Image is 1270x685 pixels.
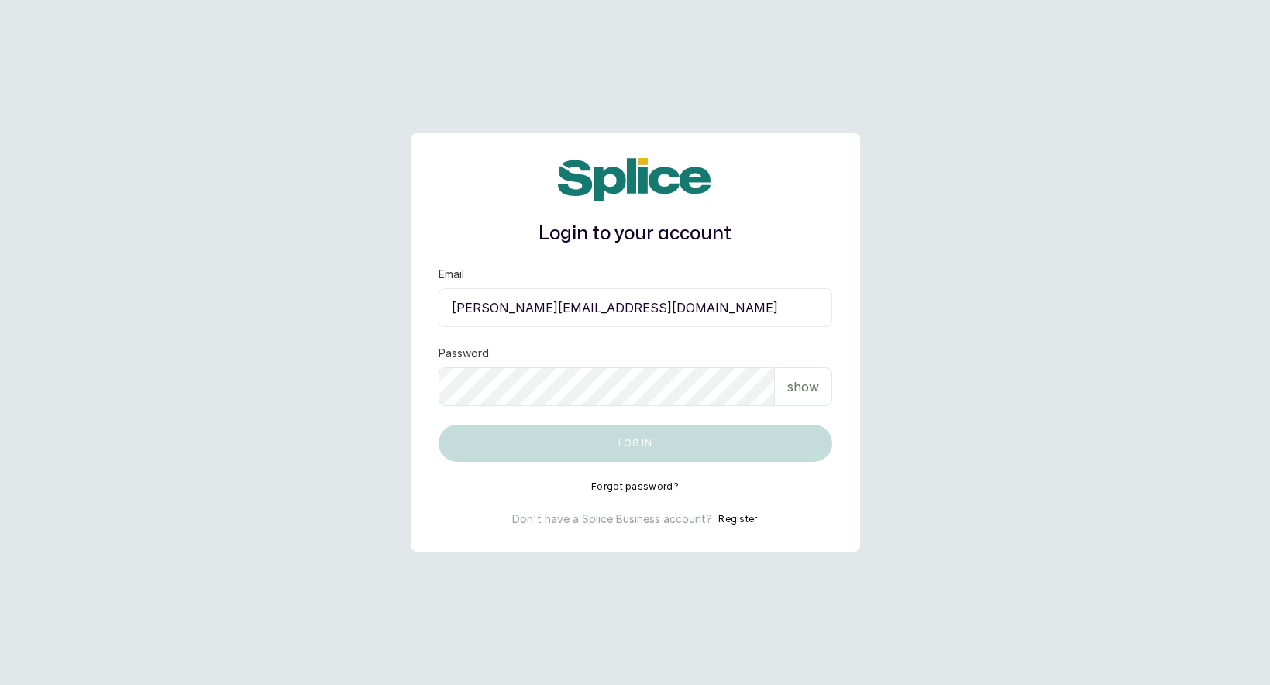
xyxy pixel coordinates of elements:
[439,220,832,248] h1: Login to your account
[439,288,832,327] input: email@acme.com
[718,511,757,527] button: Register
[439,267,464,282] label: Email
[591,480,679,493] button: Forgot password?
[439,346,489,361] label: Password
[512,511,712,527] p: Don't have a Splice Business account?
[787,377,819,396] p: show
[439,425,832,462] button: Log in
